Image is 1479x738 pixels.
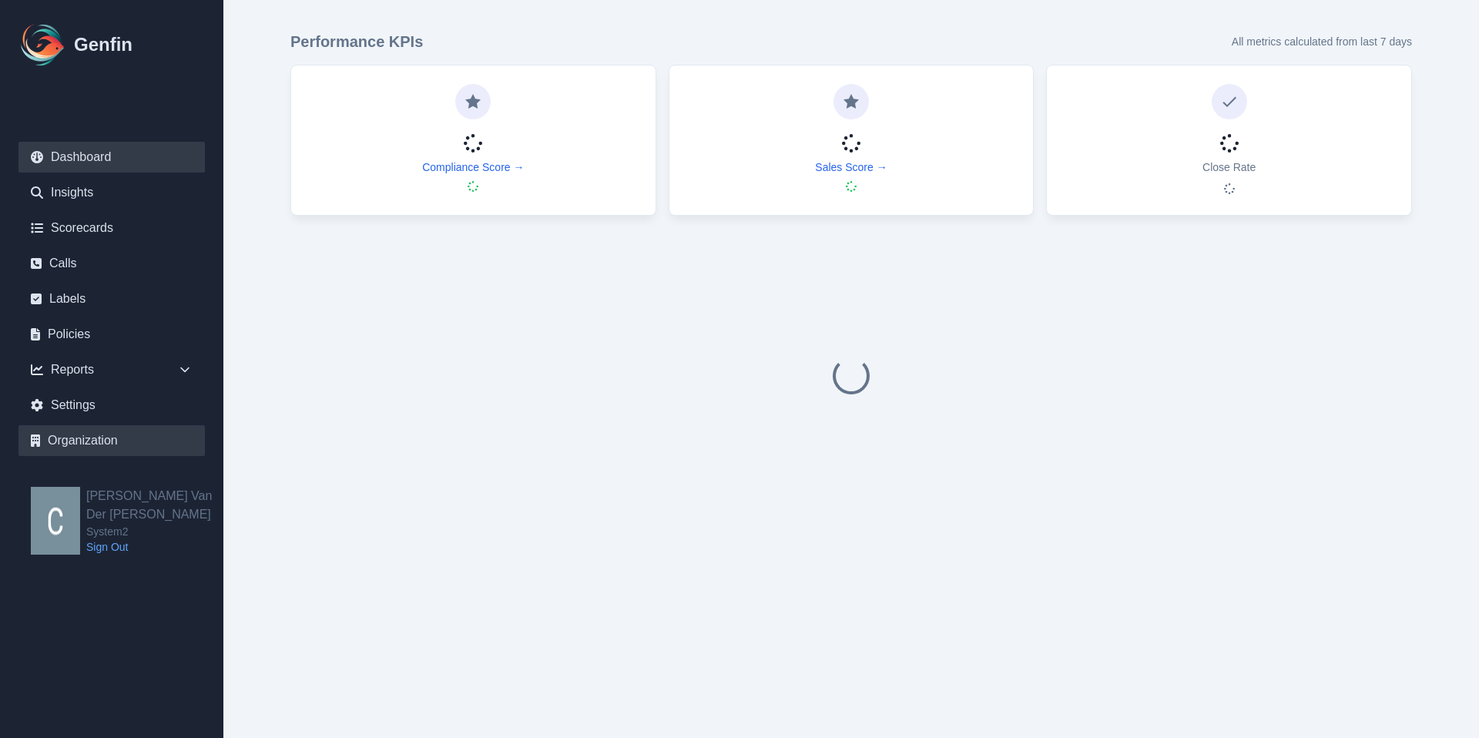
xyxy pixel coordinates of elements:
[18,213,205,243] a: Scorecards
[18,142,205,173] a: Dashboard
[18,177,205,208] a: Insights
[86,539,223,555] a: Sign Out
[18,20,68,69] img: Logo
[18,248,205,279] a: Calls
[815,159,887,175] a: Sales Score →
[422,159,524,175] a: Compliance Score →
[18,425,205,456] a: Organization
[86,487,223,524] h2: [PERSON_NAME] Van Der [PERSON_NAME]
[74,32,132,57] h1: Genfin
[86,524,223,539] span: System2
[18,354,205,385] div: Reports
[1202,159,1256,175] p: Close Rate
[18,319,205,350] a: Policies
[18,283,205,314] a: Labels
[290,31,423,52] h3: Performance KPIs
[18,390,205,421] a: Settings
[31,487,80,555] img: Cameron Van Der Valk
[1232,34,1412,49] p: All metrics calculated from last 7 days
